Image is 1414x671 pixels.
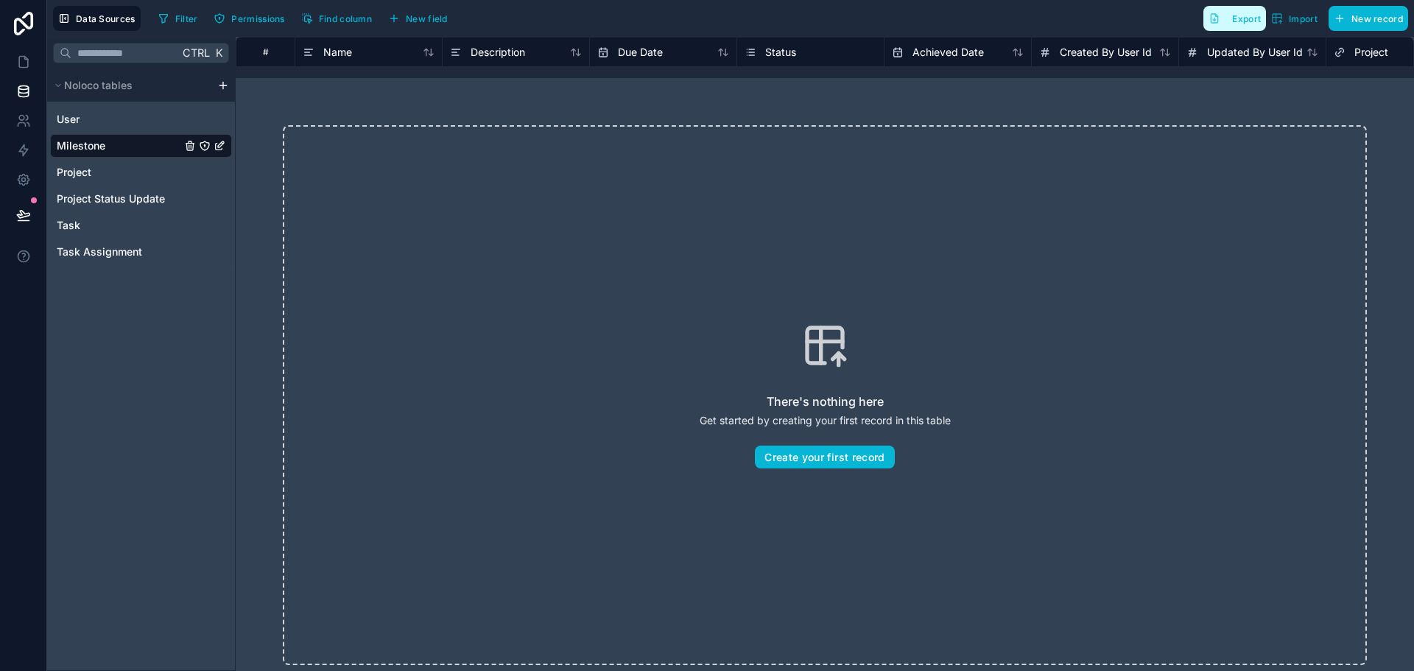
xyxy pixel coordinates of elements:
span: New field [406,13,448,24]
a: Permissions [208,7,295,29]
span: K [214,48,224,58]
span: Created By User Id [1060,45,1152,60]
span: Export [1232,13,1261,24]
span: Ctrl [181,43,211,62]
span: Find column [319,13,372,24]
span: Project [1354,45,1388,60]
span: Status [765,45,796,60]
button: Find column [296,7,377,29]
button: Permissions [208,7,289,29]
h2: There's nothing here [767,393,884,410]
button: Filter [152,7,203,29]
div: # [247,46,284,57]
a: New record [1323,6,1408,31]
p: Get started by creating your first record in this table [700,413,951,428]
button: Create your first record [755,446,894,469]
button: New record [1329,6,1408,31]
button: New field [383,7,453,29]
span: Achieved Date [912,45,984,60]
span: Filter [175,13,198,24]
span: Description [471,45,525,60]
button: Data Sources [53,6,141,31]
button: Export [1203,6,1266,31]
span: Name [323,45,352,60]
span: Due Date [618,45,663,60]
span: Updated By User Id [1207,45,1303,60]
button: Import [1266,6,1323,31]
span: Permissions [231,13,284,24]
span: New record [1351,13,1403,24]
span: Data Sources [76,13,136,24]
span: Import [1289,13,1318,24]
